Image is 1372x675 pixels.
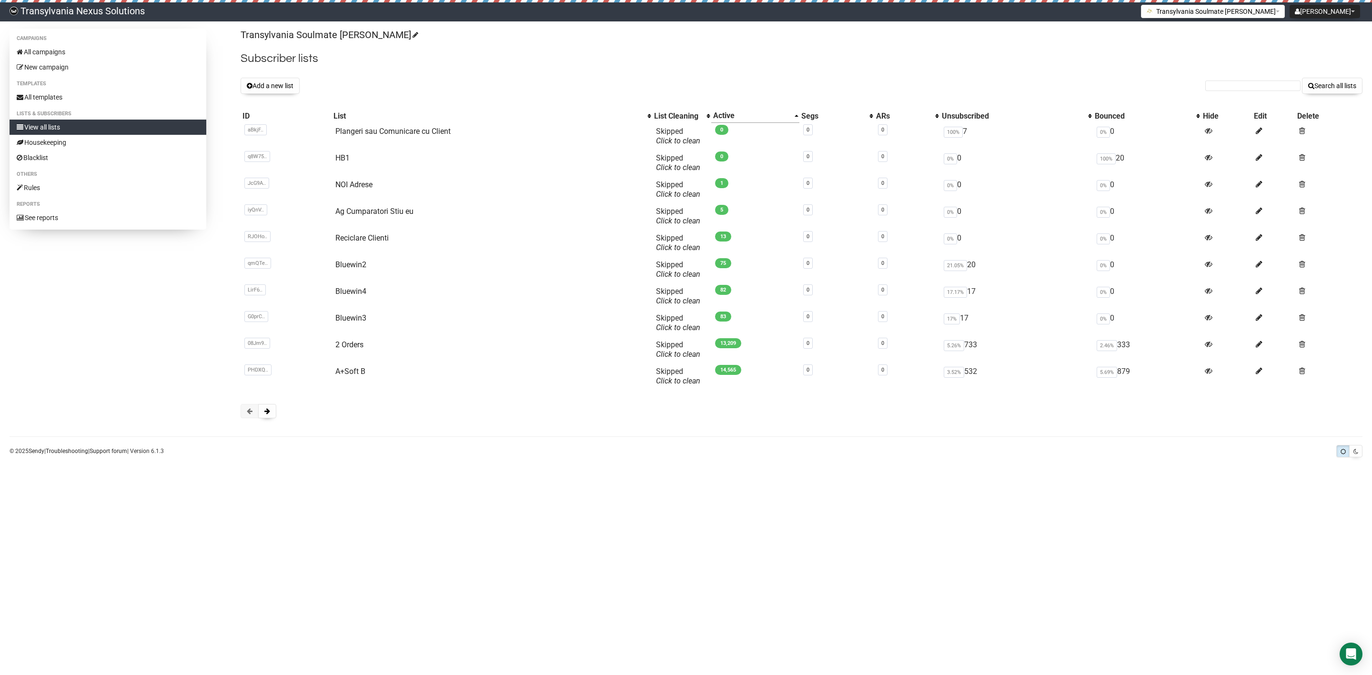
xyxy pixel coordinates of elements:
[656,296,700,305] a: Click to clean
[881,127,884,133] a: 0
[807,260,809,266] a: 0
[10,90,206,105] a: All templates
[807,207,809,213] a: 0
[1093,310,1201,336] td: 0
[944,207,957,218] span: 0%
[1093,336,1201,363] td: 333
[244,178,269,189] span: JcG9A..
[656,367,700,385] span: Skipped
[656,233,700,252] span: Skipped
[10,210,206,225] a: See reports
[713,111,790,121] div: Active
[335,367,365,376] a: A+Soft B
[1297,111,1361,121] div: Delete
[876,111,930,121] div: ARs
[1093,283,1201,310] td: 0
[944,127,963,138] span: 100%
[10,199,206,210] li: Reports
[942,111,1083,121] div: Unsubscribed
[881,287,884,293] a: 0
[656,136,700,145] a: Click to clean
[10,150,206,165] a: Blacklist
[335,233,389,242] a: Reciclare Clienti
[1097,180,1110,191] span: 0%
[1093,203,1201,230] td: 0
[715,205,728,215] span: 5
[241,29,417,40] a: Transylvania Soulmate [PERSON_NAME]
[333,111,643,121] div: List
[940,150,1093,176] td: 0
[335,313,366,322] a: Bluewin3
[1093,230,1201,256] td: 0
[656,153,700,172] span: Skipped
[10,120,206,135] a: View all lists
[656,340,700,359] span: Skipped
[1097,127,1110,138] span: 0%
[940,336,1093,363] td: 733
[881,313,884,320] a: 0
[1093,176,1201,203] td: 0
[335,260,366,269] a: Bluewin2
[940,230,1093,256] td: 0
[242,111,329,121] div: ID
[335,180,373,189] a: NOI Adrese
[1203,111,1250,121] div: Hide
[799,109,874,123] th: Segs: No sort applied, activate to apply an ascending sort
[715,125,728,135] span: 0
[656,127,700,145] span: Skipped
[807,313,809,320] a: 0
[940,256,1093,283] td: 20
[940,283,1093,310] td: 17
[332,109,652,123] th: List: No sort applied, activate to apply an ascending sort
[335,127,451,136] a: Plangeri sau Comunicare cu Client
[656,376,700,385] a: Click to clean
[881,260,884,266] a: 0
[244,364,272,375] span: PHDXQ..
[944,260,967,271] span: 21.05%
[715,312,731,322] span: 83
[656,180,700,199] span: Skipped
[656,216,700,225] a: Click to clean
[1141,5,1285,18] button: Transylvania Soulmate [PERSON_NAME]
[1097,287,1110,298] span: 0%
[944,340,964,351] span: 5.26%
[1340,643,1362,665] div: Open Intercom Messenger
[807,287,809,293] a: 0
[244,284,266,295] span: LirF6..
[715,338,741,348] span: 13,209
[881,153,884,160] a: 0
[1097,313,1110,324] span: 0%
[807,153,809,160] a: 0
[244,124,267,135] span: aBkjF..
[335,340,363,349] a: 2 Orders
[807,180,809,186] a: 0
[1146,7,1154,15] img: 1.png
[874,109,940,123] th: ARs: No sort applied, activate to apply an ascending sort
[656,313,700,332] span: Skipped
[10,44,206,60] a: All campaigns
[244,258,271,269] span: qmQTe..
[711,109,799,123] th: Active: Ascending sort applied, activate to apply a descending sort
[244,231,271,242] span: RJOHo..
[940,363,1093,390] td: 532
[656,207,700,225] span: Skipped
[1097,340,1117,351] span: 2.46%
[807,233,809,240] a: 0
[656,190,700,199] a: Click to clean
[656,260,700,279] span: Skipped
[244,204,267,215] span: iyQnV..
[241,109,331,123] th: ID: No sort applied, sorting is disabled
[807,127,809,133] a: 0
[29,448,44,454] a: Sendy
[1093,256,1201,283] td: 0
[335,287,366,296] a: Bluewin4
[1093,363,1201,390] td: 879
[940,123,1093,150] td: 7
[715,258,731,268] span: 75
[10,108,206,120] li: Lists & subscribers
[940,176,1093,203] td: 0
[1252,109,1295,123] th: Edit: No sort applied, sorting is disabled
[1290,5,1360,18] button: [PERSON_NAME]
[944,367,964,378] span: 3.52%
[1097,207,1110,218] span: 0%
